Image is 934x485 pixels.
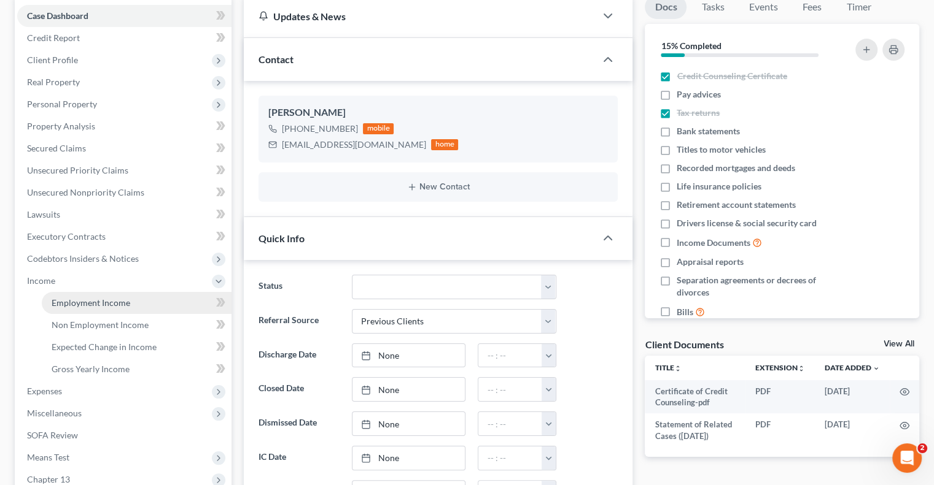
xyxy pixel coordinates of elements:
[645,413,745,447] td: Statement of Related Cases ([DATE])
[52,342,157,352] span: Expected Change in Income
[825,363,880,372] a: Date Added expand_more
[27,452,69,462] span: Means Test
[677,237,750,249] span: Income Documents
[42,336,232,358] a: Expected Change in Income
[677,274,840,299] span: Separation agreements or decrees of divorces
[815,413,890,447] td: [DATE]
[352,446,465,470] a: None
[17,159,232,181] a: Unsecured Priority Claims
[252,411,345,436] label: Dismissed Date
[282,139,426,151] div: [EMAIL_ADDRESS][DOMAIN_NAME]
[27,408,82,418] span: Miscellaneous
[27,99,97,109] span: Personal Property
[27,55,78,65] span: Client Profile
[745,413,815,447] td: PDF
[52,319,149,330] span: Non Employment Income
[674,365,681,372] i: unfold_more
[17,115,232,137] a: Property Analysis
[52,364,130,374] span: Gross Yearly Income
[27,209,60,220] span: Lawsuits
[17,5,232,27] a: Case Dashboard
[677,88,721,101] span: Pay advices
[352,344,465,367] a: None
[27,10,88,21] span: Case Dashboard
[815,380,890,414] td: [DATE]
[268,105,608,120] div: [PERSON_NAME]
[27,165,128,175] span: Unsecured Priority Claims
[259,10,581,23] div: Updates & News
[363,123,394,134] div: mobile
[259,53,294,65] span: Contact
[677,180,761,193] span: Life insurance policies
[17,424,232,446] a: SOFA Review
[798,365,805,372] i: unfold_more
[677,162,795,174] span: Recorded mortgages and deeds
[917,443,927,453] span: 2
[42,292,232,314] a: Employment Income
[252,309,345,334] label: Referral Source
[17,181,232,204] a: Unsecured Nonpriority Claims
[745,380,815,414] td: PDF
[27,474,70,484] span: Chapter 13
[478,412,542,435] input: -- : --
[17,204,232,226] a: Lawsuits
[52,297,130,308] span: Employment Income
[478,378,542,401] input: -- : --
[755,363,805,372] a: Extensionunfold_more
[677,107,720,119] span: Tax returns
[27,253,139,264] span: Codebtors Insiders & Notices
[884,340,914,348] a: View All
[677,199,796,211] span: Retirement account statements
[27,187,144,197] span: Unsecured Nonpriority Claims
[252,446,345,470] label: IC Date
[27,275,55,286] span: Income
[677,306,693,318] span: Bills
[352,378,465,401] a: None
[677,256,744,268] span: Appraisal reports
[655,363,681,372] a: Titleunfold_more
[677,70,787,82] span: Credit Counseling Certificate
[17,27,232,49] a: Credit Report
[645,380,745,414] td: Certificate of Credit Counseling-pdf
[17,226,232,248] a: Executory Contracts
[352,412,465,435] a: None
[268,182,608,192] button: New Contact
[27,32,80,43] span: Credit Report
[27,143,86,153] span: Secured Claims
[27,121,95,131] span: Property Analysis
[677,143,766,156] span: Titles to motor vehicles
[892,443,922,473] iframe: Intercom live chat
[27,430,78,440] span: SOFA Review
[27,386,62,396] span: Expenses
[677,217,817,229] span: Drivers license & social security card
[252,343,345,368] label: Discharge Date
[478,344,542,367] input: -- : --
[27,231,106,242] span: Executory Contracts
[661,40,721,51] strong: 15% Completed
[873,365,880,372] i: expand_more
[478,446,542,470] input: -- : --
[17,137,232,159] a: Secured Claims
[645,338,723,351] div: Client Documents
[42,314,232,336] a: Non Employment Income
[259,232,305,244] span: Quick Info
[27,77,80,87] span: Real Property
[252,377,345,402] label: Closed Date
[677,125,740,137] span: Bank statements
[431,139,458,150] div: home
[252,275,345,299] label: Status
[282,123,358,135] div: [PHONE_NUMBER]
[42,358,232,380] a: Gross Yearly Income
